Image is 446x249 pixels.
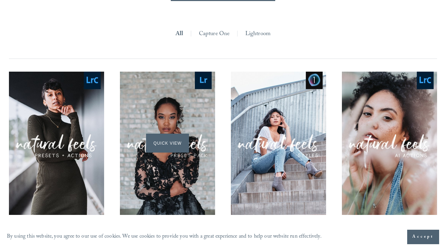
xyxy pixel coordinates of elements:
[407,230,439,244] button: Accept
[176,29,183,40] a: All
[199,29,230,40] a: Capture One
[245,29,271,40] a: Lightroom
[412,234,434,240] span: Accept
[146,134,189,153] span: Quick View
[7,232,322,242] p: By using this website, you agree to our use of cookies. We use cookies to provide you with a grea...
[236,29,238,40] span: |
[190,29,192,40] span: |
